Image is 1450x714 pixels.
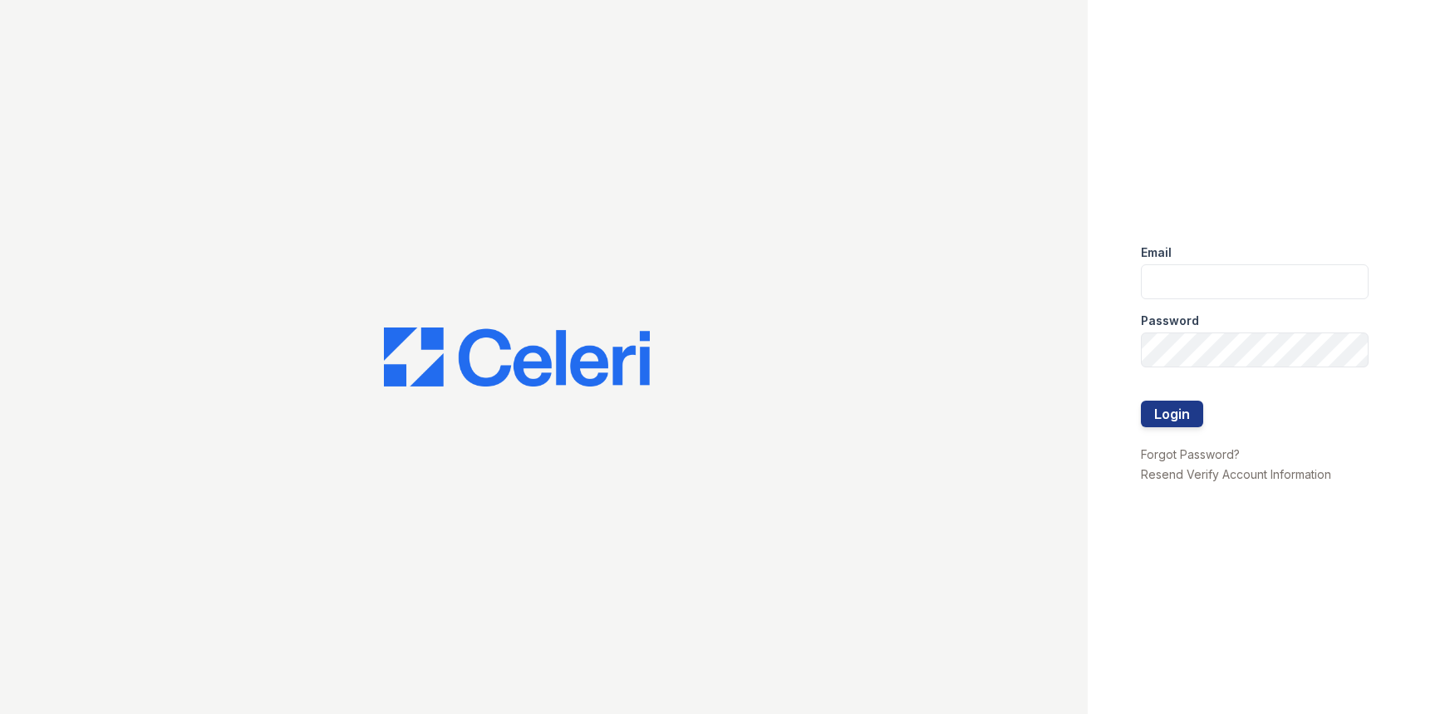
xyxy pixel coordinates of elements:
[1141,401,1203,427] button: Login
[1141,447,1240,461] a: Forgot Password?
[1141,313,1199,329] label: Password
[1141,467,1331,481] a: Resend Verify Account Information
[1141,244,1172,261] label: Email
[384,327,650,387] img: CE_Logo_Blue-a8612792a0a2168367f1c8372b55b34899dd931a85d93a1a3d3e32e68fde9ad4.png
